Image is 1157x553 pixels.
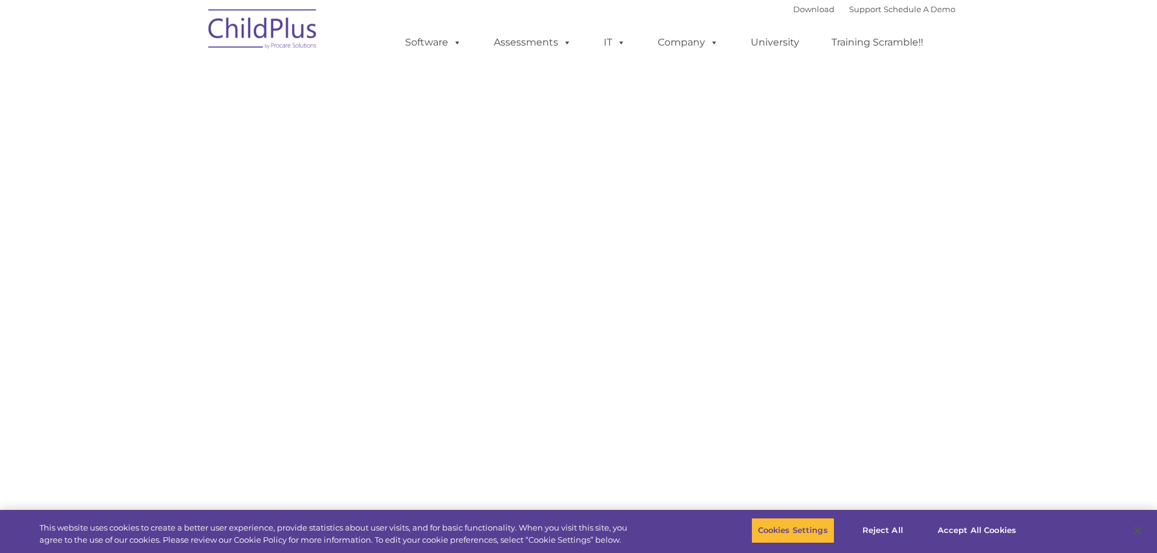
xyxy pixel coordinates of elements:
a: Company [646,30,731,55]
button: Reject All [845,518,921,543]
a: Software [393,30,474,55]
a: Schedule A Demo [884,4,955,14]
font: | [793,4,955,14]
a: IT [592,30,638,55]
button: Cookies Settings [751,518,834,543]
button: Accept All Cookies [931,518,1023,543]
a: Support [849,4,881,14]
a: Download [793,4,834,14]
a: Assessments [482,30,584,55]
a: University [739,30,811,55]
button: Close [1124,517,1151,544]
a: Training Scramble!! [819,30,935,55]
img: ChildPlus by Procare Solutions [202,1,324,61]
